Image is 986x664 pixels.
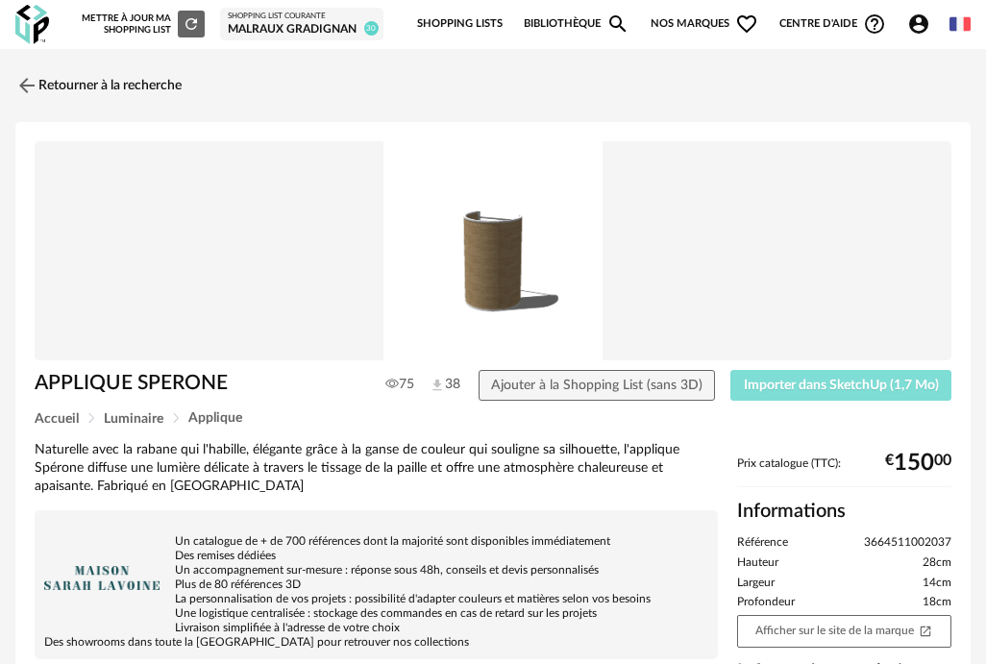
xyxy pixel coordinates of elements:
[735,12,758,36] span: Heart Outline icon
[228,12,376,37] a: Shopping List courante Malraux Gradignan 30
[44,520,160,635] img: brand logo
[737,576,775,591] span: Largeur
[907,12,939,36] span: Account Circle icon
[923,576,951,591] span: 14cm
[779,12,886,36] span: Centre d'aideHelp Circle Outline icon
[15,64,182,107] a: Retourner à la recherche
[228,12,376,21] div: Shopping List courante
[35,141,951,360] img: Product pack shot
[228,22,376,37] div: Malraux Gradignan
[15,74,38,97] img: svg+xml;base64,PHN2ZyB3aWR0aD0iMjQiIGhlaWdodD0iMjQiIHZpZXdCb3g9IjAgMCAyNCAyNCIgZmlsbD0ibm9uZSIgeG...
[35,370,406,396] h1: APPLIQUE SPERONE
[923,595,951,610] span: 18cm
[737,499,952,524] h2: Informations
[737,535,788,551] span: Référence
[183,19,200,29] span: Refresh icon
[907,12,930,36] span: Account Circle icon
[417,4,503,44] a: Shopping Lists
[491,379,703,392] span: Ajouter à la Shopping List (sans 3D)
[863,12,886,36] span: Help Circle Outline icon
[44,520,708,650] div: Un catalogue de + de 700 références dont la majorité sont disponibles immédiatement Des remises d...
[737,555,778,571] span: Hauteur
[651,4,758,44] span: Nos marques
[479,370,716,401] button: Ajouter à la Shopping List (sans 3D)
[385,376,414,393] span: 75
[885,456,951,470] div: € 00
[82,11,205,37] div: Mettre à jour ma Shopping List
[919,624,932,636] span: Open In New icon
[35,411,951,426] div: Breadcrumb
[188,411,242,425] span: Applique
[894,456,934,470] span: 150
[949,13,971,35] img: fr
[524,4,629,44] a: BibliothèqueMagnify icon
[606,12,629,36] span: Magnify icon
[35,412,79,426] span: Accueil
[104,412,163,426] span: Luminaire
[15,5,49,44] img: OXP
[737,615,952,648] a: Afficher sur le site de la marqueOpen In New icon
[864,535,951,551] span: 3664511002037
[744,379,939,392] span: Importer dans SketchUp (1,7 Mo)
[430,378,445,393] img: Téléchargements
[430,376,445,393] span: 38
[35,441,718,496] div: Naturelle avec la rabane qui l'habille, élégante grâce à la ganse de couleur qui souligne sa silh...
[364,21,379,36] span: 30
[730,370,951,401] button: Importer dans SketchUp (1,7 Mo)
[923,555,951,571] span: 28cm
[737,595,795,610] span: Profondeur
[737,456,952,488] div: Prix catalogue (TTC):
